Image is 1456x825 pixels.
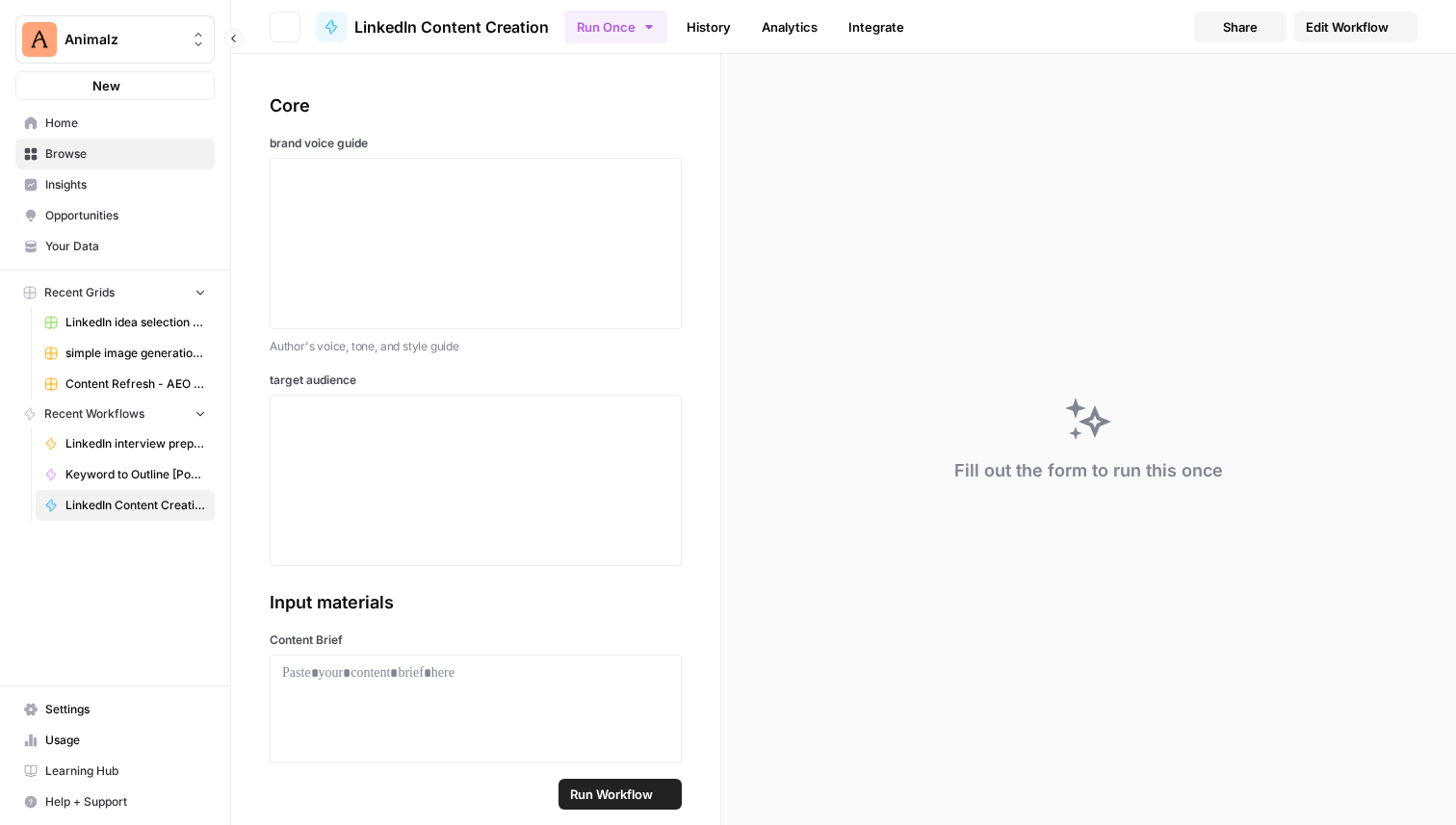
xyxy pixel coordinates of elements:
span: Recent Workflows [44,405,144,423]
span: Learning Hub [45,762,206,780]
span: Recent Grids [44,284,115,301]
a: Settings [15,694,215,725]
button: Help + Support [15,786,215,817]
button: Workspace: Animalz [15,15,215,64]
a: History [675,12,742,42]
a: Edit Workflow [1294,12,1417,42]
span: Opportunities [45,207,206,224]
a: Browse [15,139,215,169]
span: LinkedIn Content Creation [65,497,206,514]
a: Your Data [15,231,215,262]
a: Insights [15,169,215,200]
button: Recent Workflows [15,400,215,428]
a: Learning Hub [15,756,215,786]
a: simple image generation nano + gpt Grid [36,338,215,369]
p: Author's voice, tone, and style guide [270,337,682,356]
span: LinkedIn idea selection + post draft Grid [65,314,206,331]
span: Share [1223,17,1258,37]
span: Your Data [45,238,206,255]
span: Usage [45,732,206,749]
a: LinkedIn interview preparation [36,428,215,459]
div: Input materials [270,589,682,616]
div: Fill out the form to run this once [954,457,1223,484]
span: Insights [45,176,206,193]
span: Help + Support [45,793,206,811]
label: target audience [270,372,682,389]
a: Integrate [837,12,916,42]
span: simple image generation nano + gpt Grid [65,345,206,362]
a: Home [15,108,215,139]
img: Animalz Logo [22,22,57,57]
span: Settings [45,701,206,718]
span: Run Workflow [570,785,653,804]
div: Core [270,92,682,119]
span: Animalz [65,30,181,49]
a: Analytics [750,12,829,42]
span: LinkedIn interview preparation [65,435,206,452]
span: LinkedIn Content Creation [354,15,549,39]
a: LinkedIn Content Creation [36,490,215,521]
span: Browse [45,145,206,163]
button: New [15,71,215,100]
label: Content Brief [270,632,682,649]
button: Share [1194,12,1287,42]
span: Edit Workflow [1306,17,1389,37]
a: Opportunities [15,200,215,231]
a: LinkedIn Content Creation [316,12,549,42]
span: New [92,76,120,95]
span: Keyword to Outline [Powerstep] (AirOps Builders) [65,466,206,483]
label: brand voice guide [270,135,682,152]
a: LinkedIn idea selection + post draft Grid [36,307,215,338]
a: Usage [15,725,215,756]
span: Home [45,115,206,132]
button: Run Workflow [559,779,682,810]
a: Keyword to Outline [Powerstep] (AirOps Builders) [36,459,215,490]
button: Recent Grids [15,278,215,307]
span: Content Refresh - AEO and Keyword improvements [65,375,206,393]
button: Run Once [564,11,667,43]
a: Content Refresh - AEO and Keyword improvements [36,369,215,400]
